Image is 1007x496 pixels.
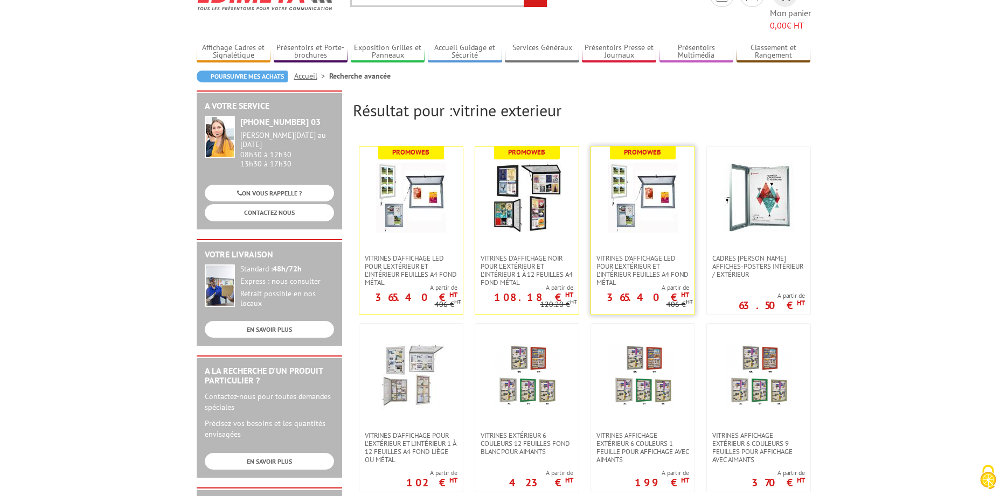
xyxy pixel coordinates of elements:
a: Présentoirs et Porte-brochures [274,43,348,61]
p: Contactez-nous pour toutes demandes spéciales [205,391,334,413]
sup: HT [681,476,689,485]
b: Promoweb [508,148,545,157]
div: 08h30 à 12h30 13h30 à 17h30 [240,131,334,168]
span: A partir de [739,291,805,300]
span: Vitrines affichage extérieur 6 couleurs 9 feuilles pour affichage avec aimants [712,431,805,464]
span: Mon panier [770,7,811,32]
sup: HT [565,476,573,485]
div: Standard : [240,264,334,274]
a: Cadres [PERSON_NAME] affiches-posters intérieur / extérieur [707,254,810,278]
a: EN SAVOIR PLUS [205,453,334,470]
span: 0,00 [770,20,787,31]
li: Recherche avancée [329,71,391,81]
sup: HT [570,298,577,305]
p: 102 € [406,479,457,486]
div: Express : nous consulter [240,277,334,287]
h2: Votre livraison [205,250,334,260]
sup: HT [681,290,689,299]
p: 406 € [666,301,693,309]
a: Vitrines d'affichage LED pour l'extérieur et l'intérieur feuilles A4 fond métal [359,254,463,287]
b: Promoweb [624,148,661,157]
img: Vitrines d'affichage pour l'extérieur et l'intérieur 1 à 12 feuilles A4 fond liège ou métal [376,340,446,410]
span: A partir de [635,469,689,477]
a: Vitrines d'affichage LED pour l'extérieur et l'intérieur feuilles A4 fond métal [591,254,695,287]
a: Accueil Guidage et Sécurité [428,43,502,61]
a: CONTACTEZ-NOUS [205,204,334,221]
a: EN SAVOIR PLUS [205,321,334,338]
span: Vitrines affichage extérieur 6 couleurs 1 feuille pour affichage avec aimants [596,431,689,464]
a: VITRINES D'AFFICHAGE NOIR POUR L'EXTÉRIEUR ET L'INTÉRIEUR 1 À 12 FEUILLES A4 FOND MÉTAL [475,254,579,287]
sup: HT [449,476,457,485]
span: Vitrines d'affichage LED pour l'extérieur et l'intérieur feuilles A4 fond métal [365,254,457,287]
span: Vitrines extérieur 6 couleurs 12 feuilles fond blanc pour aimants [481,431,573,456]
button: Cookies (fenêtre modale) [969,459,1007,496]
div: Retrait possible en nos locaux [240,289,334,309]
img: widget-service.jpg [205,116,235,158]
sup: HT [797,298,805,308]
a: Services Généraux [505,43,579,61]
a: ON VOUS RAPPELLE ? [205,185,334,201]
a: Vitrines affichage extérieur 6 couleurs 1 feuille pour affichage avec aimants [591,431,695,464]
p: 120.20 € [540,301,577,309]
img: Vitrines affichage extérieur 6 couleurs 9 feuilles pour affichage avec aimants [724,340,794,410]
a: Poursuivre mes achats [197,71,288,82]
p: 108.18 € [494,294,573,301]
p: 199 € [635,479,689,486]
a: Affichage Cadres et Signalétique [197,43,271,61]
p: 365.40 € [375,294,457,301]
sup: HT [797,476,805,485]
strong: 48h/72h [273,264,302,274]
span: A partir de [509,469,573,477]
div: [PERSON_NAME][DATE] au [DATE] [240,131,334,149]
h2: A la recherche d'un produit particulier ? [205,366,334,385]
img: Vitrines extérieur 6 couleurs 12 feuilles fond blanc pour aimants [492,340,562,410]
p: Précisez vos besoins et les quantités envisagées [205,418,334,439]
span: € HT [770,19,811,32]
img: Cadres vitrines affiches-posters intérieur / extérieur [724,163,794,233]
img: Vitrines affichage extérieur 6 couleurs 1 feuille pour affichage avec aimants [608,340,678,410]
span: Cadres [PERSON_NAME] affiches-posters intérieur / extérieur [712,254,805,278]
span: Vitrines d'affichage pour l'extérieur et l'intérieur 1 à 12 feuilles A4 fond liège ou métal [365,431,457,464]
a: Vitrines extérieur 6 couleurs 12 feuilles fond blanc pour aimants [475,431,579,456]
sup: HT [449,290,457,299]
h2: A votre service [205,101,334,111]
span: A partir de [752,469,805,477]
span: A partir de [406,469,457,477]
p: 370 € [752,479,805,486]
sup: HT [565,290,573,299]
p: 63.50 € [739,302,805,309]
span: A partir de [591,283,689,292]
a: Vitrines d'affichage pour l'extérieur et l'intérieur 1 à 12 feuilles A4 fond liège ou métal [359,431,463,464]
sup: HT [454,298,461,305]
a: Présentoirs Multimédia [659,43,734,61]
a: Vitrines affichage extérieur 6 couleurs 9 feuilles pour affichage avec aimants [707,431,810,464]
a: Classement et Rangement [737,43,811,61]
a: Accueil [294,71,329,81]
img: Vitrines d'affichage LED pour l'extérieur et l'intérieur feuilles A4 fond métal [608,163,678,233]
a: Exposition Grilles et Panneaux [351,43,425,61]
span: A partir de [475,283,573,292]
p: 365.40 € [607,294,689,301]
b: Promoweb [392,148,429,157]
a: Présentoirs Presse et Journaux [582,43,656,61]
img: widget-livraison.jpg [205,264,235,307]
span: Vitrines d'affichage LED pour l'extérieur et l'intérieur feuilles A4 fond métal [596,254,689,287]
strong: [PHONE_NUMBER] 03 [240,116,321,127]
span: vitrine exterieur [453,100,561,121]
img: Cookies (fenêtre modale) [975,464,1002,491]
img: VITRINES D'AFFICHAGE NOIR POUR L'EXTÉRIEUR ET L'INTÉRIEUR 1 À 12 FEUILLES A4 FOND MÉTAL [492,163,562,233]
p: 423 € [509,479,573,486]
p: 406 € [435,301,461,309]
img: Vitrines d'affichage LED pour l'extérieur et l'intérieur feuilles A4 fond métal [376,163,446,233]
h2: Résultat pour : [353,101,811,119]
span: A partir de [359,283,457,292]
span: VITRINES D'AFFICHAGE NOIR POUR L'EXTÉRIEUR ET L'INTÉRIEUR 1 À 12 FEUILLES A4 FOND MÉTAL [481,254,573,287]
sup: HT [686,298,693,305]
